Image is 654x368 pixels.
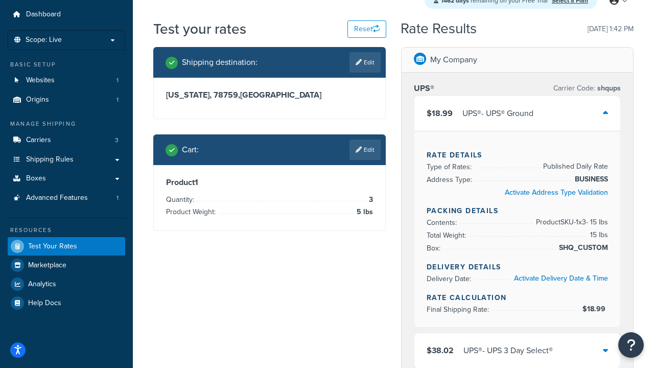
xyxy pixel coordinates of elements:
h2: Rate Results [401,21,477,37]
span: Product SKU-1 x 3 - 15 lbs [533,216,608,228]
span: Shipping Rules [26,155,74,164]
a: Marketplace [8,256,125,274]
h4: Delivery Details [427,262,608,272]
span: $38.02 [427,344,454,356]
span: Carriers [26,136,51,145]
span: Dashboard [26,10,61,19]
h1: Test your rates [153,19,246,39]
span: BUSINESS [572,173,608,186]
span: Contents: [427,217,459,228]
div: Basic Setup [8,60,125,69]
span: Delivery Date: [427,273,474,284]
span: 1 [116,194,119,202]
span: $18.99 [582,304,608,314]
h2: Cart : [182,145,199,154]
span: SHQ_CUSTOM [556,242,608,254]
span: 3 [115,136,119,145]
a: Websites1 [8,71,125,90]
span: Analytics [28,280,56,289]
a: Carriers3 [8,131,125,150]
span: Scope: Live [26,36,62,44]
a: Advanced Features1 [8,189,125,208]
li: Websites [8,71,125,90]
div: Resources [8,226,125,235]
span: Origins [26,96,49,104]
p: My Company [430,53,477,67]
h3: [US_STATE], 78759 , [GEOGRAPHIC_DATA] [166,90,373,100]
span: 1 [116,96,119,104]
span: Final Shipping Rate: [427,304,492,315]
span: Box: [427,243,443,254]
button: Reset [347,20,386,38]
span: 3 [366,194,373,206]
span: 1 [116,76,119,85]
h3: Product 1 [166,177,373,188]
button: Open Resource Center [618,332,644,358]
div: UPS® - UPS® Ground [462,106,533,121]
p: Carrier Code: [553,81,621,96]
span: Product Weight: [166,206,218,217]
a: Activate Delivery Date & Time [514,273,608,284]
div: Manage Shipping [8,120,125,128]
h4: Packing Details [427,205,608,216]
span: Boxes [26,174,46,183]
span: shqups [595,83,621,94]
h4: Rate Details [427,150,608,160]
span: Address Type: [427,174,475,185]
a: Edit [349,140,381,160]
h3: UPS® [414,83,434,94]
span: Published Daily Rate [541,160,608,173]
a: Dashboard [8,5,125,24]
div: UPS® - UPS 3 Day Select® [463,343,553,358]
a: Origins1 [8,90,125,109]
span: Quantity: [166,194,197,205]
span: Advanced Features [26,194,88,202]
span: Type of Rates: [427,162,474,172]
li: Advanced Features [8,189,125,208]
a: Test Your Rates [8,237,125,256]
span: $18.99 [427,107,453,119]
span: Help Docs [28,299,61,308]
span: Test Your Rates [28,242,77,251]
span: 15 lbs [588,229,608,241]
a: Activate Address Type Validation [505,187,608,198]
span: Total Weight: [427,230,469,241]
a: Boxes [8,169,125,188]
li: Carriers [8,131,125,150]
li: Origins [8,90,125,109]
h2: Shipping destination : [182,58,258,67]
span: 5 lbs [354,206,373,218]
p: [DATE] 1:42 PM [588,22,634,36]
span: Websites [26,76,55,85]
a: Analytics [8,275,125,293]
a: Edit [349,52,381,73]
a: Help Docs [8,294,125,312]
span: Marketplace [28,261,66,270]
a: Shipping Rules [8,150,125,169]
h4: Rate Calculation [427,292,608,303]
